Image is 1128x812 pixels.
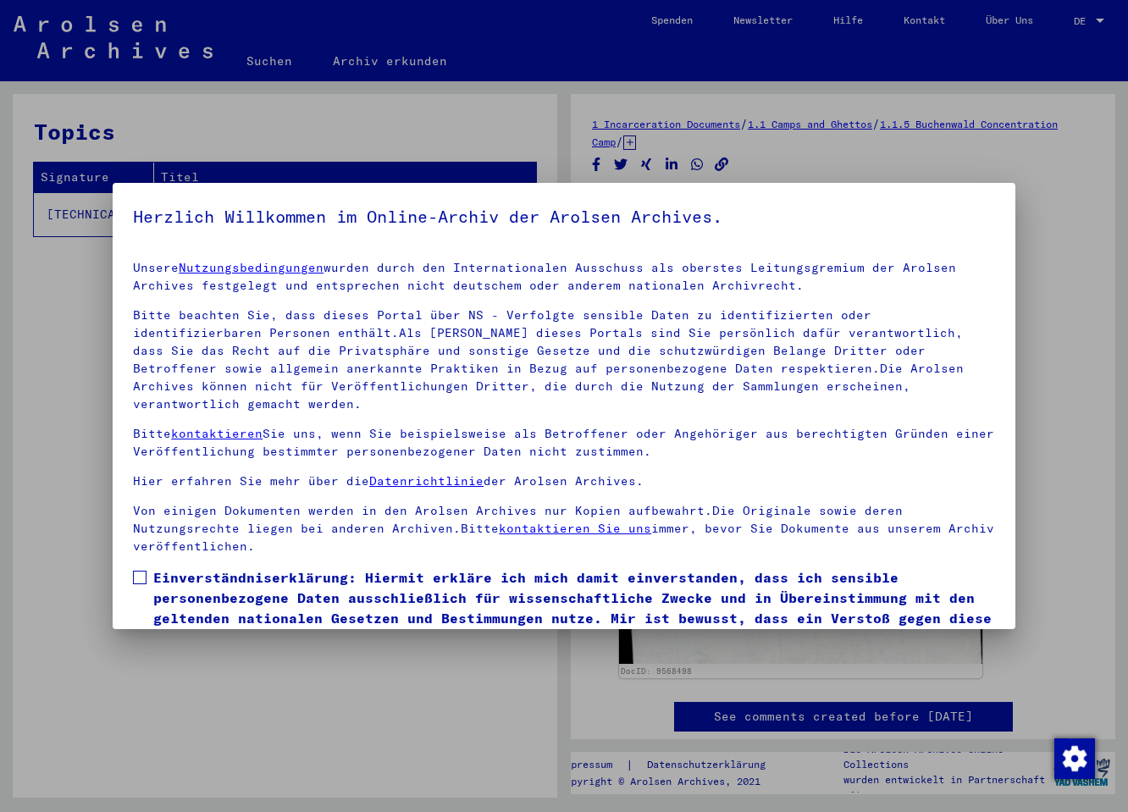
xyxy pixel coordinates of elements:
[153,567,995,649] span: Einverständniserklärung: Hiermit erkläre ich mich damit einverstanden, dass ich sensible personen...
[133,203,995,230] h5: Herzlich Willkommen im Online-Archiv der Arolsen Archives.
[499,521,651,536] a: kontaktieren Sie uns
[179,260,323,275] a: Nutzungsbedingungen
[133,472,995,490] p: Hier erfahren Sie mehr über die der Arolsen Archives.
[1054,738,1095,779] img: Zustimmung ändern
[133,502,995,555] p: Von einigen Dokumenten werden in den Arolsen Archives nur Kopien aufbewahrt.Die Originale sowie d...
[369,473,484,489] a: Datenrichtlinie
[133,307,995,413] p: Bitte beachten Sie, dass dieses Portal über NS - Verfolgte sensible Daten zu identifizierten oder...
[133,259,995,295] p: Unsere wurden durch den Internationalen Ausschuss als oberstes Leitungsgremium der Arolsen Archiv...
[1053,737,1094,778] div: Zustimmung ändern
[171,426,263,441] a: kontaktieren
[133,425,995,461] p: Bitte Sie uns, wenn Sie beispielsweise als Betroffener oder Angehöriger aus berechtigten Gründen ...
